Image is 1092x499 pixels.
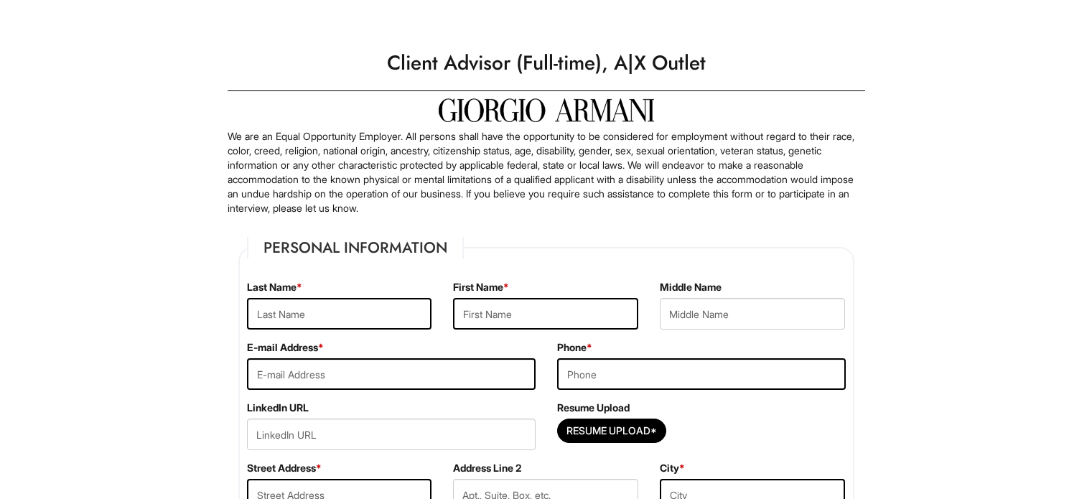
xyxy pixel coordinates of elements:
[660,280,722,294] label: Middle Name
[557,340,592,355] label: Phone
[439,98,654,122] img: Giorgio Armani
[247,419,536,450] input: LinkedIn URL
[247,237,464,258] legend: Personal Information
[557,401,630,415] label: Resume Upload
[660,298,845,330] input: Middle Name
[557,358,846,390] input: Phone
[247,358,536,390] input: E-mail Address
[247,280,302,294] label: Last Name
[247,461,322,475] label: Street Address
[453,298,638,330] input: First Name
[247,340,324,355] label: E-mail Address
[247,401,309,415] label: LinkedIn URL
[453,280,509,294] label: First Name
[453,461,521,475] label: Address Line 2
[228,129,865,215] p: We are an Equal Opportunity Employer. All persons shall have the opportunity to be considered for...
[557,419,666,443] button: Resume Upload*Resume Upload*
[660,461,685,475] label: City
[247,298,432,330] input: Last Name
[220,43,872,83] h1: Client Advisor (Full-time), A|X Outlet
